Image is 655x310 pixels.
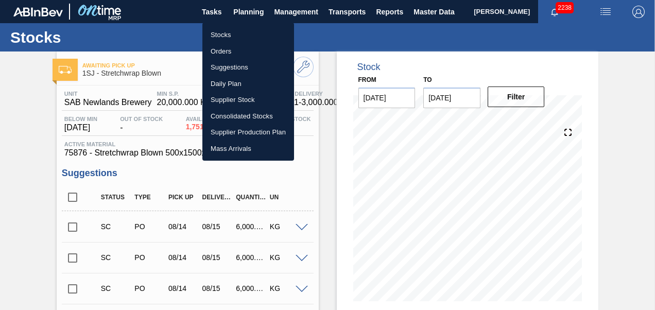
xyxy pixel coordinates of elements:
[202,124,294,141] a: Supplier Production Plan
[202,59,294,76] a: Suggestions
[202,108,294,125] a: Consolidated Stocks
[202,27,294,43] a: Stocks
[202,92,294,108] a: Supplier Stock
[202,141,294,157] a: Mass Arrivals
[202,76,294,92] a: Daily Plan
[202,43,294,60] a: Orders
